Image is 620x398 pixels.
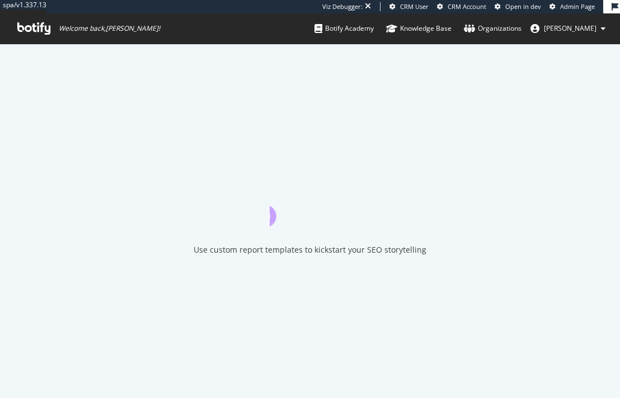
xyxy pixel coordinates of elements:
[495,2,541,11] a: Open in dev
[464,23,522,34] div: Organizations
[549,2,595,11] a: Admin Page
[437,2,486,11] a: CRM Account
[314,23,374,34] div: Botify Academy
[544,23,596,33] span: phoebe
[322,2,363,11] div: Viz Debugger:
[386,23,452,34] div: Knowledge Base
[464,13,522,44] a: Organizations
[400,2,429,11] span: CRM User
[194,244,426,255] div: Use custom report templates to kickstart your SEO storytelling
[505,2,541,11] span: Open in dev
[448,2,486,11] span: CRM Account
[560,2,595,11] span: Admin Page
[59,24,160,33] span: Welcome back, [PERSON_NAME] !
[522,20,614,37] button: [PERSON_NAME]
[386,13,452,44] a: Knowledge Base
[314,13,374,44] a: Botify Academy
[389,2,429,11] a: CRM User
[270,186,350,226] div: animation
